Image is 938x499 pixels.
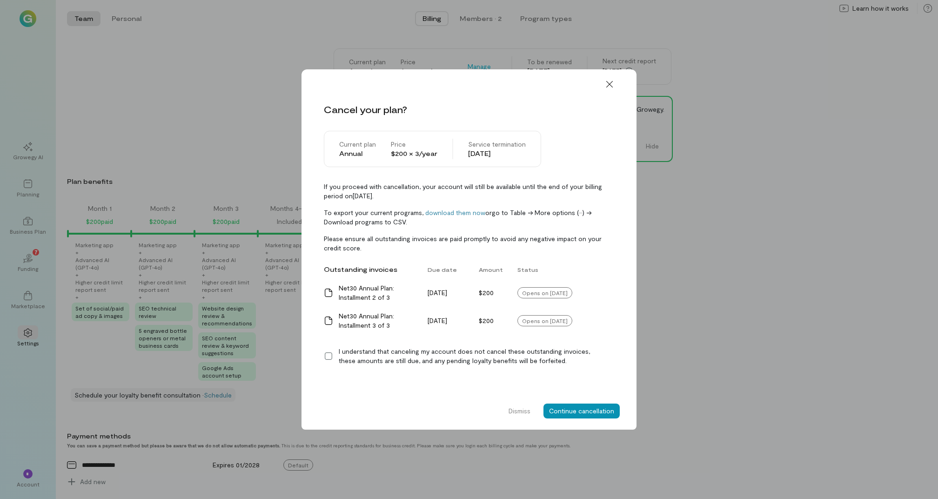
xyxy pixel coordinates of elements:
div: Net30 Annual Plan: Installment 3 of 3 [339,311,416,330]
div: Status [512,261,578,278]
a: download them now [425,209,485,216]
div: I understand that canceling my account does not cancel these outstanding invoices, these amounts ... [339,347,614,365]
span: $200 [479,317,494,324]
div: Due date [422,261,473,278]
div: Annual [339,149,376,158]
span: [DATE] [428,289,447,297]
div: Price [391,140,437,149]
div: Amount [473,261,511,278]
div: Net30 Annual Plan: Installment 2 of 3 [339,283,416,302]
span: To export your current programs, or go to Table -> More options (···) -> Download programs to CSV. [324,208,614,227]
span: [DATE] [428,317,447,324]
button: Dismiss [503,404,536,418]
span: If you proceed with cancellation, your account will still be available until the end of your bill... [324,182,614,201]
div: [DATE] [468,149,526,158]
span: Please ensure all outstanding invoices are paid promptly to avoid any negative impact on your cre... [324,234,614,253]
div: Current plan [339,140,376,149]
div: Service termination [468,140,526,149]
div: Outstanding invoices [318,260,422,279]
div: Opens on [DATE] [517,287,572,298]
div: $200 × 3/year [391,149,437,158]
button: Continue cancellation [543,404,620,418]
div: Cancel your plan? [324,103,407,116]
div: Opens on [DATE] [517,315,572,326]
span: $200 [479,289,494,297]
